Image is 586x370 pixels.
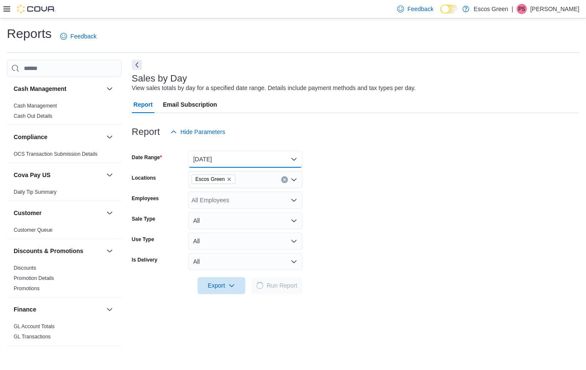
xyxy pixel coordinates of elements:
[133,96,153,113] span: Report
[14,333,51,340] span: GL Transactions
[132,84,416,93] div: View sales totals by day for a specified date range. Details include payment methods and tax type...
[14,102,57,109] span: Cash Management
[104,304,115,315] button: Finance
[290,176,297,183] button: Open list of options
[14,275,54,281] a: Promotion Details
[132,60,142,70] button: Next
[132,236,154,243] label: Use Type
[407,5,433,13] span: Feedback
[7,263,122,297] div: Discounts & Promotions
[14,247,103,255] button: Discounts & Promotions
[104,132,115,142] button: Compliance
[104,353,115,363] button: Inventory
[188,212,302,229] button: All
[14,305,36,314] h3: Finance
[14,133,47,141] h3: Compliance
[518,4,525,14] span: PS
[132,256,157,263] label: Is Delivery
[14,113,52,119] a: Cash Out Details
[14,189,57,195] span: Daily Tip Summary
[14,84,103,93] button: Cash Management
[132,175,156,181] label: Locations
[17,5,55,13] img: Cova
[191,175,235,184] span: Escos Green
[104,170,115,180] button: Cova Pay US
[132,73,187,84] h3: Sales by Day
[197,277,245,294] button: Export
[163,96,217,113] span: Email Subscription
[14,189,57,195] a: Daily Tip Summary
[251,277,302,294] button: LoadingRun Report
[14,171,103,179] button: Cova Pay US
[14,209,103,217] button: Customer
[57,28,100,45] a: Feedback
[132,127,160,137] h3: Report
[7,225,122,239] div: Customer
[14,227,52,233] span: Customer Queue
[511,4,513,14] p: |
[195,175,225,184] span: Escos Green
[132,216,155,222] label: Sale Type
[14,209,41,217] h3: Customer
[14,247,83,255] h3: Discounts & Promotions
[14,265,36,271] span: Discounts
[226,177,232,182] button: Remove Escos Green from selection in this group
[167,123,229,140] button: Hide Parameters
[14,227,52,233] a: Customer Queue
[132,195,159,202] label: Employees
[14,305,103,314] button: Finance
[7,149,122,163] div: Compliance
[7,25,52,42] h1: Reports
[14,323,55,330] span: GL Account Totals
[188,151,302,168] button: [DATE]
[14,323,55,329] a: GL Account Totals
[203,277,240,294] span: Export
[473,4,508,14] p: Escos Green
[188,253,302,270] button: All
[104,208,115,218] button: Customer
[104,84,115,94] button: Cash Management
[7,321,122,345] div: Finance
[394,0,437,17] a: Feedback
[14,103,57,109] a: Cash Management
[516,4,527,14] div: Peyton Sweet
[7,101,122,125] div: Cash Management
[267,281,297,290] span: Run Report
[188,233,302,250] button: All
[440,5,458,14] input: Dark Mode
[281,176,288,183] button: Clear input
[290,197,297,204] button: Open list of options
[14,334,51,340] a: GL Transactions
[14,286,40,291] a: Promotions
[70,32,96,41] span: Feedback
[530,4,579,14] p: [PERSON_NAME]
[14,84,67,93] h3: Cash Management
[180,128,225,136] span: Hide Parameters
[14,353,41,362] h3: Inventory
[14,353,103,362] button: Inventory
[255,281,264,290] span: Loading
[14,151,98,157] a: OCS Transaction Submission Details
[14,285,40,292] span: Promotions
[14,265,36,271] a: Discounts
[7,187,122,201] div: Cova Pay US
[104,246,115,256] button: Discounts & Promotions
[14,171,50,179] h3: Cova Pay US
[132,154,162,161] label: Date Range
[14,133,103,141] button: Compliance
